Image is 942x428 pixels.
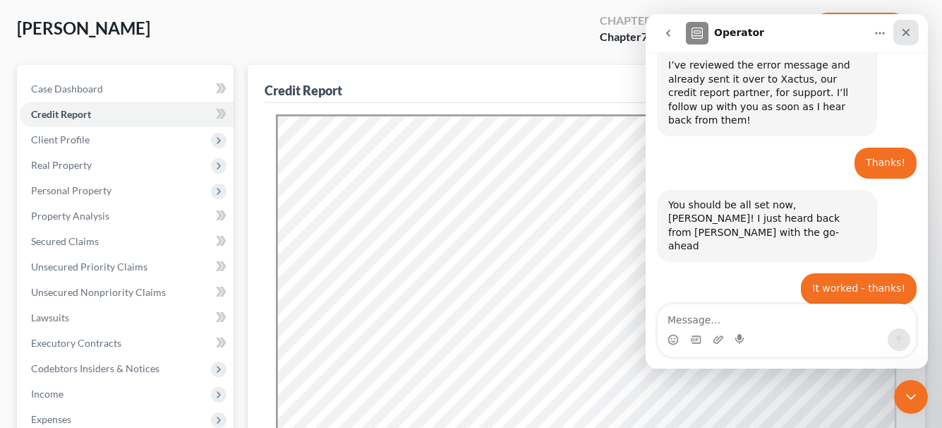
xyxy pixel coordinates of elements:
[31,413,71,425] span: Expenses
[265,82,342,99] div: Credit Report
[20,76,234,102] a: Case Dashboard
[20,331,234,356] a: Executory Contracts
[600,29,651,45] div: Chapter
[641,30,648,43] span: 7
[31,286,166,298] span: Unsecured Nonpriority Claims
[20,280,234,305] a: Unsecured Nonpriority Claims
[20,229,234,254] a: Secured Claims
[31,184,111,196] span: Personal Property
[31,261,147,273] span: Unsecured Priority Claims
[31,133,90,145] span: Client Profile
[31,388,64,400] span: Income
[20,102,234,127] a: Credit Report
[31,337,121,349] span: Executory Contracts
[31,235,99,247] span: Secured Claims
[31,311,69,323] span: Lawsuits
[894,380,928,414] iframe: Intercom live chat
[20,254,234,280] a: Unsecured Priority Claims
[31,159,92,171] span: Real Property
[31,83,103,95] span: Case Dashboard
[646,14,928,369] iframe: Intercom live chat
[738,13,789,29] div: District
[31,108,91,120] span: Credit Report
[811,13,908,44] button: Preview
[600,13,651,29] div: Chapter
[31,362,159,374] span: Codebtors Insiders & Notices
[674,13,715,29] div: Status
[20,305,234,331] a: Lawsuits
[17,18,150,38] span: [PERSON_NAME]
[31,210,109,222] span: Property Analysis
[20,203,234,229] a: Property Analysis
